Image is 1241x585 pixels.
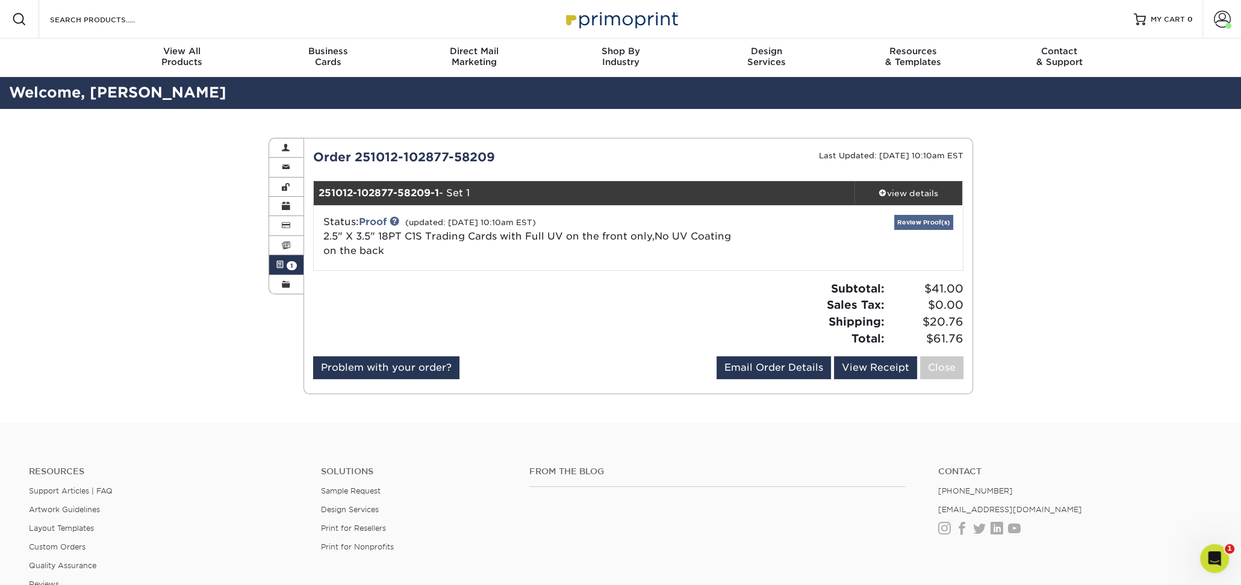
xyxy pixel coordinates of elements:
[819,151,963,160] small: Last Updated: [DATE] 10:10am EST
[694,46,840,57] span: Design
[920,356,963,379] a: Close
[109,46,255,67] div: Products
[1200,544,1229,573] iframe: Intercom live chat
[840,46,986,67] div: & Templates
[938,486,1013,495] a: [PHONE_NUMBER]
[938,466,1212,477] a: Contact
[401,39,547,77] a: Direct MailMarketing
[694,39,840,77] a: DesignServices
[894,215,953,230] a: Review Proof(s)
[851,332,885,345] strong: Total:
[834,356,917,379] a: View Receipt
[827,298,885,311] strong: Sales Tax:
[49,12,166,26] input: SEARCH PRODUCTS.....
[888,297,963,314] span: $0.00
[323,231,731,256] a: 2.5" X 3.5" 18PT C1S Trading Cards with Full UV on the front only,No UV Coating on the back
[29,524,94,533] a: Layout Templates
[313,356,459,379] a: Problem with your order?
[840,46,986,57] span: Resources
[401,46,547,57] span: Direct Mail
[321,486,381,495] a: Sample Request
[314,181,854,205] div: - Set 1
[854,181,963,205] a: view details
[1225,544,1234,554] span: 1
[321,505,379,514] a: Design Services
[986,46,1133,67] div: & Support
[255,46,401,67] div: Cards
[359,216,387,227] a: Proof
[255,39,401,77] a: BusinessCards
[255,46,401,57] span: Business
[888,330,963,347] span: $61.76
[29,466,303,477] h4: Resources
[109,39,255,77] a: View AllProducts
[405,218,536,227] small: (updated: [DATE] 10:10am EST)
[888,280,963,297] span: $41.00
[840,39,986,77] a: Resources& Templates
[321,466,511,477] h4: Solutions
[986,46,1133,57] span: Contact
[547,39,694,77] a: Shop ByIndustry
[547,46,694,57] span: Shop By
[29,505,100,514] a: Artwork Guidelines
[717,356,831,379] a: Email Order Details
[269,255,304,274] a: 1
[29,486,113,495] a: Support Articles | FAQ
[831,282,885,295] strong: Subtotal:
[401,46,547,67] div: Marketing
[1187,15,1193,23] span: 0
[529,466,906,477] h4: From the Blog
[888,314,963,330] span: $20.76
[938,505,1082,514] a: [EMAIL_ADDRESS][DOMAIN_NAME]
[319,187,439,199] strong: 251012-102877-58209-1
[321,524,386,533] a: Print for Resellers
[109,46,255,57] span: View All
[1151,14,1185,25] span: MY CART
[854,187,963,199] div: view details
[314,215,746,258] div: Status:
[829,315,885,328] strong: Shipping:
[561,6,681,32] img: Primoprint
[694,46,840,67] div: Services
[986,39,1133,77] a: Contact& Support
[547,46,694,67] div: Industry
[287,261,297,270] span: 1
[304,148,638,166] div: Order 251012-102877-58209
